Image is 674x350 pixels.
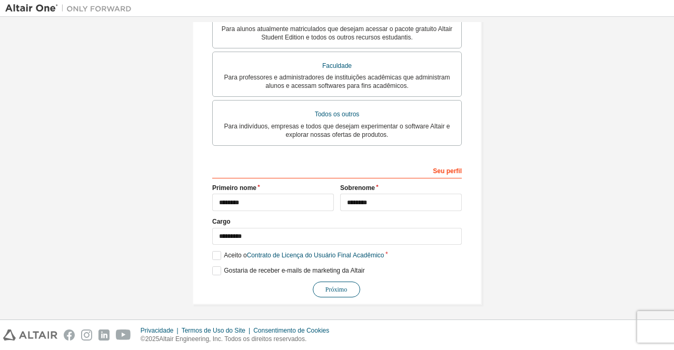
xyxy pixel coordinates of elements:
img: youtube.svg [116,329,131,341]
font: Próximo [325,286,347,293]
font: Contrato de Licença do Usuário Final [247,252,351,259]
font: Sobrenome [340,184,375,192]
font: Para indivíduos, empresas e todos que desejam experimentar o software Altair e explorar nossas of... [224,123,450,138]
img: Altair Um [5,3,137,14]
font: Para alunos atualmente matriculados que desejam acessar o pacote gratuito Altair Student Edition ... [222,25,452,41]
font: Cargo [212,218,231,225]
img: facebook.svg [64,329,75,341]
font: Primeiro nome [212,184,256,192]
font: Altair Engineering, Inc. Todos os direitos reservados. [159,335,306,343]
font: Termos de Uso do Site [182,327,245,334]
img: altair_logo.svg [3,329,57,341]
font: Gostaria de receber e-mails de marketing da Altair [224,267,364,274]
font: © [141,335,145,343]
font: Todos os outros [315,111,360,118]
button: Próximo [313,282,360,297]
font: Aceito o [224,252,246,259]
font: Para professores e administradores de instituições acadêmicas que administram alunos e acessam so... [224,74,450,89]
font: Privacidade [141,327,174,334]
font: Seu perfil [433,167,462,175]
font: Faculdade [322,62,352,69]
font: Consentimento de Cookies [253,327,329,334]
font: Acadêmico [353,252,384,259]
img: linkedin.svg [98,329,110,341]
img: instagram.svg [81,329,92,341]
font: 2025 [145,335,160,343]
